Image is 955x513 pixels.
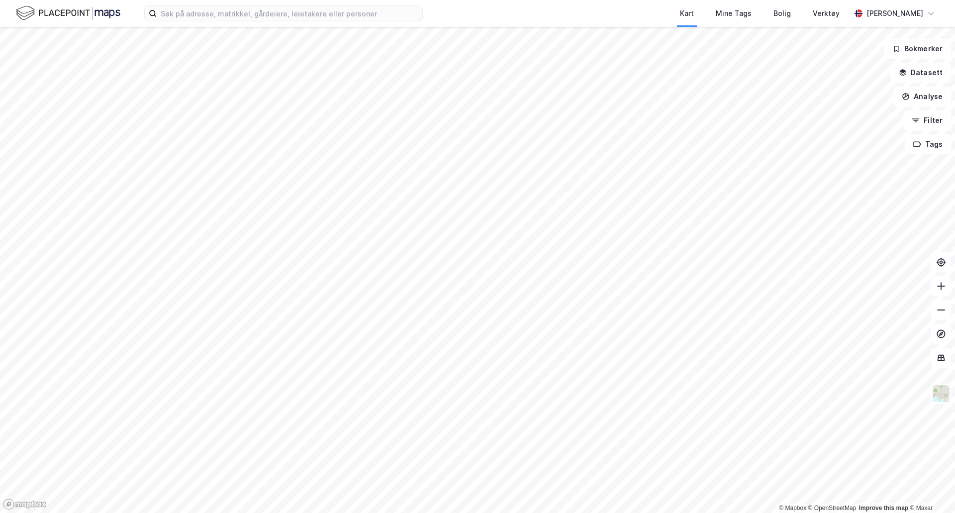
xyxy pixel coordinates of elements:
[716,7,752,19] div: Mine Tags
[893,87,951,106] button: Analyse
[808,505,857,512] a: OpenStreetMap
[932,384,951,403] img: Z
[859,505,908,512] a: Improve this map
[884,39,951,59] button: Bokmerker
[903,110,951,130] button: Filter
[680,7,694,19] div: Kart
[905,465,955,513] iframe: Chat Widget
[773,7,791,19] div: Bolig
[905,134,951,154] button: Tags
[866,7,923,19] div: [PERSON_NAME]
[813,7,840,19] div: Verktøy
[905,465,955,513] div: Kontrollprogram for chat
[3,499,47,510] a: Mapbox homepage
[890,63,951,83] button: Datasett
[16,4,120,22] img: logo.f888ab2527a4732fd821a326f86c7f29.svg
[157,6,422,21] input: Søk på adresse, matrikkel, gårdeiere, leietakere eller personer
[779,505,806,512] a: Mapbox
